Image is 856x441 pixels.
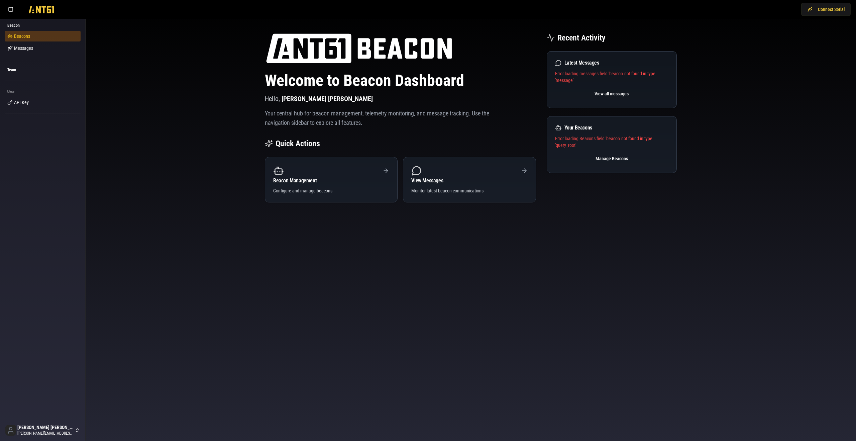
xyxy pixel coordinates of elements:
div: Beacon [5,20,81,31]
div: Monitor latest beacon communications [411,187,527,194]
button: Manage Beacons [555,153,668,165]
img: ANT61 logo [265,32,453,65]
span: [PERSON_NAME][EMAIL_ADDRESS][DOMAIN_NAME] [17,431,73,436]
p: Error loading messages: field 'beacon' not found in type: 'message' [555,70,668,84]
button: [PERSON_NAME] [PERSON_NAME][PERSON_NAME][EMAIL_ADDRESS][DOMAIN_NAME] [3,422,83,438]
a: API Key [5,97,81,108]
h2: Quick Actions [276,138,320,149]
p: Hello, [265,94,536,103]
a: Messages [5,43,81,54]
button: Connect Serial [801,3,851,16]
h2: Recent Activity [557,32,606,43]
div: Team [5,65,81,75]
div: Latest Messages [555,60,668,66]
div: User [5,86,81,97]
div: Beacon Management [273,178,389,183]
button: View all messages [555,88,668,100]
p: Your central hub for beacon management, telemetry monitoring, and message tracking. Use the navig... [265,109,490,127]
span: Messages [14,45,33,52]
span: API Key [14,99,29,106]
p: Error loading Beacons: field 'beacon' not found in type: 'query_root' [555,135,668,149]
span: [PERSON_NAME] [PERSON_NAME] [17,425,73,431]
div: Configure and manage beacons [273,187,389,194]
span: [PERSON_NAME] [PERSON_NAME] [282,95,373,103]
div: View Messages [411,178,527,183]
div: Your Beacons [555,124,668,131]
h1: Welcome to Beacon Dashboard [265,73,536,89]
a: Beacons [5,31,81,41]
span: Beacons [14,33,30,39]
